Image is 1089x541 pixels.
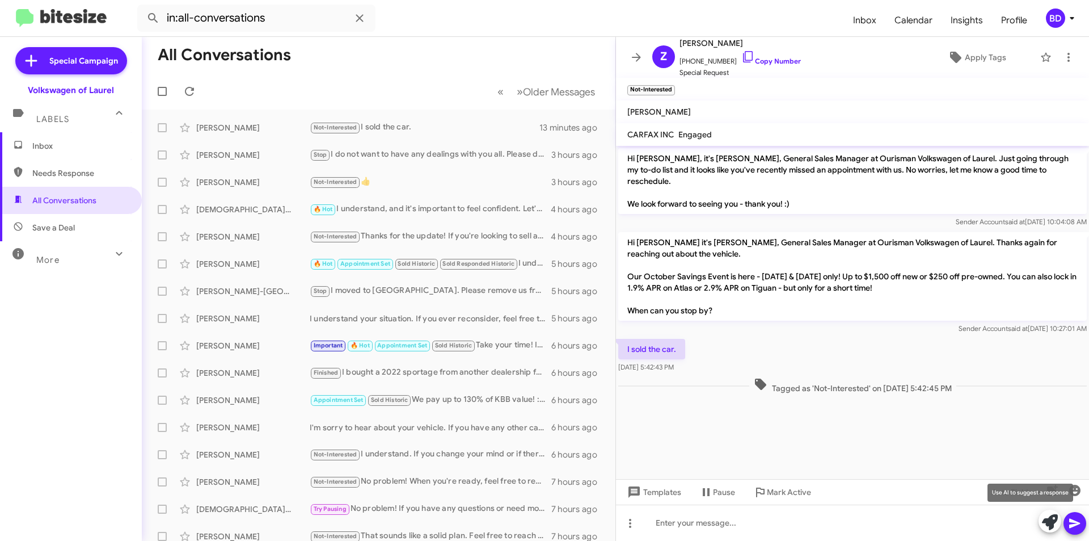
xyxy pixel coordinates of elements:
span: Sold Historic [371,396,408,404]
div: 4 hours ago [551,204,606,215]
div: I do not want to have any dealings with you all. Please do not contact me again. [310,148,551,161]
span: « [497,85,504,99]
div: 5 hours ago [551,313,606,324]
span: Special Campaign [49,55,118,66]
div: [PERSON_NAME] [196,422,310,433]
span: 🔥 Hot [351,342,370,349]
div: [PERSON_NAME] [196,231,310,242]
button: BD [1036,9,1077,28]
span: Labels [36,114,69,124]
div: 5 hours ago [551,286,606,297]
span: [PERSON_NAME] [679,36,801,50]
div: [PERSON_NAME] [196,476,310,488]
button: Next [510,80,602,103]
div: [PERSON_NAME] [196,122,310,133]
div: I understand, and it's important to feel confident. Let's schedule an appointment to discuss your... [310,203,551,216]
span: Stop [314,287,327,295]
div: No problem! If you have any questions or need more details, feel free to reach out. When you're r... [310,502,551,515]
div: [PERSON_NAME] [196,340,310,351]
span: More [36,255,60,265]
span: Save a Deal [32,222,75,233]
div: 6 hours ago [551,367,606,379]
div: 4 hours ago [551,231,606,242]
button: Pause [690,482,744,502]
a: Inbox [844,4,885,37]
div: I'm sorry to hear about your vehicle. If you have any other cars you'd like to sell, please let m... [310,422,551,433]
div: [PERSON_NAME] [196,367,310,379]
div: 7 hours ago [551,476,606,488]
div: 6 hours ago [551,422,606,433]
div: [PERSON_NAME] [196,177,310,188]
span: Try Pausing [314,505,347,513]
span: Special Request [679,67,801,78]
span: Tagged as 'Not-Interested' on [DATE] 5:42:45 PM [749,378,956,394]
span: Sold Historic [398,260,435,267]
a: Copy Number [741,57,801,65]
div: 6 hours ago [551,340,606,351]
span: Engaged [678,129,712,140]
span: [PHONE_NUMBER] [679,50,801,67]
input: Search [137,5,375,32]
span: Calendar [885,4,942,37]
div: Use AI to suggest a response [987,484,1073,502]
p: I sold the car. [618,339,685,359]
div: [PERSON_NAME] [196,313,310,324]
span: Templates [625,482,681,502]
button: Previous [491,80,510,103]
div: No problem! When you're ready, feel free to reach out. If you’re considering selling your vehicle... [310,475,551,488]
span: Not-Interested [314,478,357,485]
span: » [517,85,523,99]
div: I understand your position. If you ever decide to sell your Tiguan in the future, I’m here to hel... [310,257,551,270]
span: 🔥 Hot [314,206,333,213]
div: [DEMOGRAPHIC_DATA][PERSON_NAME] [196,204,310,215]
div: Thanks for the update! If you're looking to sell another vehicle in the future, feel free to reac... [310,230,551,243]
div: [PERSON_NAME] [196,449,310,460]
div: 6 hours ago [551,449,606,460]
div: I understand your situation. If you ever reconsider, feel free to reach out. We’re here to help w... [310,313,551,324]
div: Take your time! If you're ready to discuss selling your vehicle or have any questions, feel free ... [310,339,551,352]
span: Apply Tags [965,47,1006,68]
p: Hi [PERSON_NAME], it's [PERSON_NAME], General Sales Manager at Ourisman Volkswagen of Laurel. Jus... [618,148,1087,214]
div: I moved to [GEOGRAPHIC_DATA]. Please remove us from your files. [310,284,551,297]
div: We pay up to 130% of KBB value! :) We need to look under the hood to get you an exact number - so... [310,393,551,406]
div: I bought a 2022 sportage from another dealership for the same price you were selling the 2020 spo... [310,366,551,379]
div: 13 minutes ago [539,122,606,133]
span: Sender Account [DATE] 10:04:08 AM [956,217,1087,226]
span: All Conversations [32,195,96,206]
span: Appointment Set [314,396,364,404]
nav: Page navigation example [491,80,602,103]
span: Sender Account [DATE] 10:27:01 AM [959,324,1087,333]
div: 👍 [310,175,551,188]
span: Not-Interested [314,124,357,131]
div: 5 hours ago [551,258,606,270]
a: Insights [942,4,992,37]
span: said at [1008,324,1028,333]
small: Not-Interested [627,85,675,95]
span: Sold Historic [435,342,472,349]
div: [PERSON_NAME]-[GEOGRAPHIC_DATA] [196,286,310,297]
div: 6 hours ago [551,395,606,406]
span: Not-Interested [314,233,357,240]
span: Older Messages [523,86,595,98]
div: [PERSON_NAME] [196,149,310,161]
a: Profile [992,4,1036,37]
span: CARFAX INC [627,129,674,140]
span: Not-Interested [314,532,357,540]
div: [DEMOGRAPHIC_DATA][PERSON_NAME] [196,504,310,515]
div: BD [1046,9,1065,28]
span: Appointment Set [340,260,390,267]
div: 7 hours ago [551,504,606,515]
span: Finished [314,369,339,376]
p: Hi [PERSON_NAME] it's [PERSON_NAME], General Sales Manager at Ourisman Volkswagen of Laurel. Than... [618,232,1087,321]
span: Mark Active [767,482,811,502]
span: said at [1005,217,1025,226]
div: [PERSON_NAME] [196,395,310,406]
h1: All Conversations [158,46,291,64]
div: Volkswagen of Laurel [28,85,114,96]
span: [DATE] 5:42:43 PM [618,363,674,371]
span: Important [314,342,343,349]
div: [PERSON_NAME] [196,258,310,270]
